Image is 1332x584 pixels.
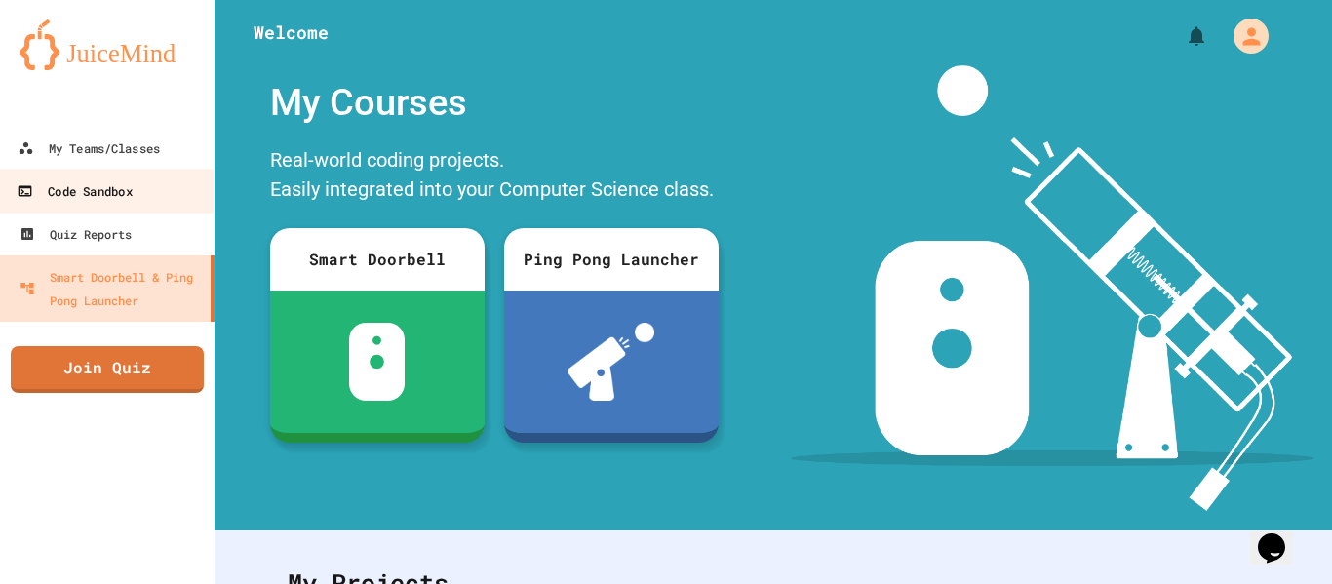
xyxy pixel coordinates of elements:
[1149,19,1213,53] div: My Notifications
[260,65,728,140] div: My Courses
[349,323,405,401] img: sdb-white.svg
[20,265,203,312] div: Smart Doorbell & Ping Pong Launcher
[568,323,654,401] img: ppl-with-ball.png
[17,179,132,204] div: Code Sandbox
[504,228,719,291] div: Ping Pong Launcher
[270,228,485,291] div: Smart Doorbell
[1250,506,1312,565] iframe: chat widget
[11,346,204,393] a: Join Quiz
[1213,14,1273,58] div: My Account
[20,19,195,70] img: logo-orange.svg
[20,222,132,246] div: Quiz Reports
[791,65,1313,511] img: banner-image-my-projects.png
[18,136,160,160] div: My Teams/Classes
[260,140,728,214] div: Real-world coding projects. Easily integrated into your Computer Science class.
